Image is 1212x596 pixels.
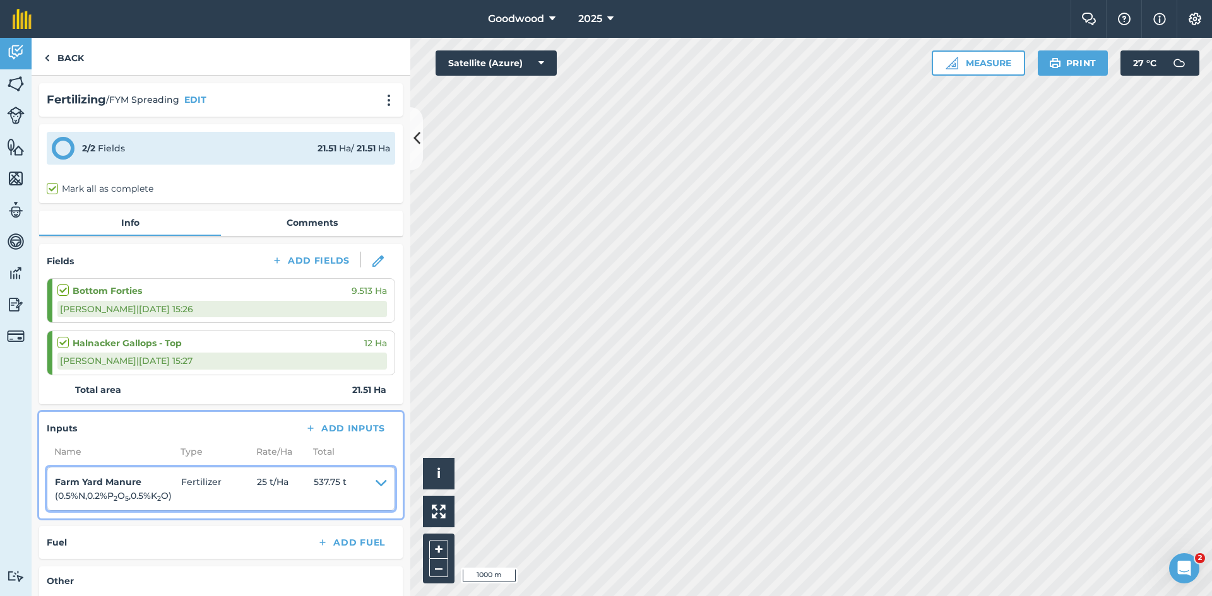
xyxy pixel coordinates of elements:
[436,50,557,76] button: Satellite (Azure)
[364,336,387,350] span: 12 Ha
[57,353,387,369] div: [PERSON_NAME] | [DATE] 15:27
[7,264,25,283] img: svg+xml;base64,PD94bWwgdmVyc2lvbj0iMS4wIiBlbmNvZGluZz0idXRmLTgiPz4KPCEtLSBHZW5lcmF0b3I6IEFkb2JlIE...
[7,295,25,314] img: svg+xml;base64,PD94bWwgdmVyc2lvbj0iMS4wIiBlbmNvZGluZz0idXRmLTgiPz4KPCEtLSBHZW5lcmF0b3I6IEFkb2JlIE...
[1038,50,1108,76] button: Print
[47,535,67,549] h4: Fuel
[946,57,958,69] img: Ruler icon
[429,559,448,577] button: –
[47,574,395,588] h4: Other
[47,254,74,268] h4: Fields
[7,570,25,582] img: svg+xml;base64,PD94bWwgdmVyc2lvbj0iMS4wIiBlbmNvZGluZz0idXRmLTgiPz4KPCEtLSBHZW5lcmF0b3I6IEFkb2JlIE...
[13,9,32,29] img: fieldmargin Logo
[173,445,249,459] span: Type
[7,137,25,156] img: svg+xml;base64,PHN2ZyB4bWxucz0iaHR0cDovL3d3dy53My5vcmcvMjAwMC9zdmciIHdpZHRoPSI1NiIgaGVpZ2h0PSI2MC...
[47,445,173,459] span: Name
[73,284,142,298] strong: Bottom Forties
[1049,56,1061,71] img: svg+xml;base64,PHN2ZyB4bWxucz0iaHR0cDovL3d3dy53My5vcmcvMjAwMC9zdmciIHdpZHRoPSIxOSIgaGVpZ2h0PSIyNC...
[55,475,181,489] h4: Farm Yard Manure
[488,11,544,26] span: Goodwood
[295,419,395,437] button: Add Inputs
[221,211,403,235] a: Comments
[125,494,129,503] sub: 5
[352,284,387,298] span: 9.513 Ha
[381,94,396,107] img: svg+xml;base64,PHN2ZyB4bWxucz0iaHR0cDovL3d3dy53My5vcmcvMjAwMC9zdmciIHdpZHRoPSIyMCIgaGVpZ2h0PSIyNC...
[432,505,446,518] img: Four arrows, one pointing top left, one top right, one bottom right and the last bottom left
[318,143,336,154] strong: 21.51
[47,182,153,196] label: Mark all as complete
[1167,50,1192,76] img: svg+xml;base64,PD94bWwgdmVyc2lvbj0iMS4wIiBlbmNvZGluZz0idXRmLTgiPz4KPCEtLSBHZW5lcmF0b3I6IEFkb2JlIE...
[932,50,1025,76] button: Measure
[7,327,25,345] img: svg+xml;base64,PD94bWwgdmVyc2lvbj0iMS4wIiBlbmNvZGluZz0idXRmLTgiPz4KPCEtLSBHZW5lcmF0b3I6IEFkb2JlIE...
[352,383,386,397] strong: 21.51 Ha
[57,301,387,317] div: [PERSON_NAME] | [DATE] 15:26
[1081,13,1096,25] img: Two speech bubbles overlapping with the left bubble in the forefront
[429,540,448,559] button: +
[75,383,121,397] strong: Total area
[7,74,25,93] img: svg+xml;base64,PHN2ZyB4bWxucz0iaHR0cDovL3d3dy53My5vcmcvMjAwMC9zdmciIHdpZHRoPSI1NiIgaGVpZ2h0PSI2MC...
[423,458,454,489] button: i
[32,38,97,75] a: Back
[157,494,161,503] sub: 2
[307,534,395,551] button: Add Fuel
[7,43,25,62] img: svg+xml;base64,PD94bWwgdmVyc2lvbj0iMS4wIiBlbmNvZGluZz0idXRmLTgiPz4KPCEtLSBHZW5lcmF0b3I6IEFkb2JlIE...
[181,475,257,503] span: Fertilizer
[7,107,25,124] img: svg+xml;base64,PD94bWwgdmVyc2lvbj0iMS4wIiBlbmNvZGluZz0idXRmLTgiPz4KPCEtLSBHZW5lcmF0b3I6IEFkb2JlIE...
[578,11,602,26] span: 2025
[1133,50,1156,76] span: 27 ° C
[372,255,384,267] img: svg+xml;base64,PHN2ZyB3aWR0aD0iMTgiIGhlaWdodD0iMTgiIHZpZXdCb3g9IjAgMCAxOCAxOCIgZmlsbD0ibm9uZSIgeG...
[261,252,360,269] button: Add Fields
[114,494,117,503] sub: 2
[1117,13,1132,25] img: A question mark icon
[82,141,125,155] div: Fields
[106,93,179,107] span: / FYM Spreading
[249,445,306,459] span: Rate/ Ha
[314,475,347,503] span: 537.75 t
[47,421,77,435] h4: Inputs
[55,489,181,503] p: ( 0.5 % N , 0.2 % P O , 0.5 % K O )
[44,50,50,66] img: svg+xml;base64,PHN2ZyB4bWxucz0iaHR0cDovL3d3dy53My5vcmcvMjAwMC9zdmciIHdpZHRoPSI5IiBoZWlnaHQ9IjI0Ii...
[437,465,441,481] span: i
[7,169,25,188] img: svg+xml;base64,PHN2ZyB4bWxucz0iaHR0cDovL3d3dy53My5vcmcvMjAwMC9zdmciIHdpZHRoPSI1NiIgaGVpZ2h0PSI2MC...
[55,475,387,503] summary: Farm Yard Manure(0.5%N,0.2%P2O5,0.5%K2O)Fertilizer25 t/Ha537.75 t
[7,201,25,219] img: svg+xml;base64,PD94bWwgdmVyc2lvbj0iMS4wIiBlbmNvZGluZz0idXRmLTgiPz4KPCEtLSBHZW5lcmF0b3I6IEFkb2JlIE...
[1120,50,1199,76] button: 27 °C
[318,141,390,155] div: Ha / Ha
[357,143,376,154] strong: 21.51
[82,143,95,154] strong: 2 / 2
[1153,11,1166,26] img: svg+xml;base64,PHN2ZyB4bWxucz0iaHR0cDovL3d3dy53My5vcmcvMjAwMC9zdmciIHdpZHRoPSIxNyIgaGVpZ2h0PSIxNy...
[7,232,25,251] img: svg+xml;base64,PD94bWwgdmVyc2lvbj0iMS4wIiBlbmNvZGluZz0idXRmLTgiPz4KPCEtLSBHZW5lcmF0b3I6IEFkb2JlIE...
[47,91,106,109] h2: Fertilizing
[1169,553,1199,583] iframe: Intercom live chat
[1187,13,1203,25] img: A cog icon
[73,336,182,350] strong: Halnacker Gallops - Top
[257,475,314,503] span: 25 t / Ha
[1195,553,1205,563] span: 2
[306,445,335,459] span: Total
[39,211,221,235] a: Info
[184,93,206,107] button: EDIT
